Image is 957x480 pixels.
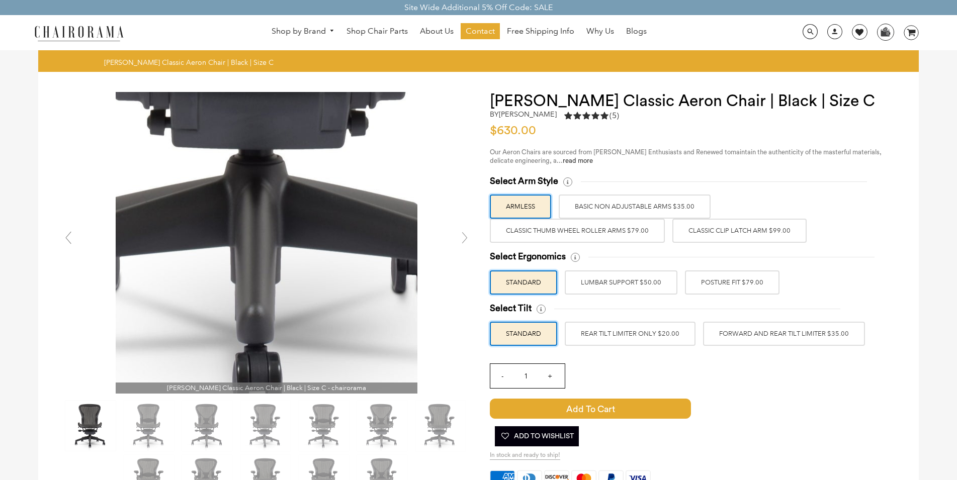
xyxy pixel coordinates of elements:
label: STANDARD [490,322,557,346]
span: Add to Cart [490,399,691,419]
span: Select Tilt [490,303,532,314]
a: 5.0 rating (5 votes) [564,110,619,124]
label: Classic Clip Latch Arm $99.00 [672,219,807,243]
input: + [538,364,562,388]
a: Shop Chair Parts [341,23,413,39]
img: Herman Miller Classic Aeron Chair | Black | Size C - chairorama [415,401,466,451]
span: Our Aeron Chairs are sourced from [PERSON_NAME] Enthusiasts and Renewed to [490,149,731,155]
span: Select Arm Style [490,175,558,187]
span: In stock and ready to ship! [490,451,560,460]
a: Blogs [621,23,652,39]
span: Contact [466,26,495,37]
h2: by [490,110,557,119]
label: ARMLESS [490,195,551,219]
span: (5) [610,111,619,121]
a: Shop by Brand [267,24,340,39]
span: About Us [420,26,454,37]
label: STANDARD [490,270,557,295]
label: REAR TILT LIMITER ONLY $20.00 [565,322,695,346]
a: About Us [415,23,459,39]
a: Why Us [581,23,619,39]
label: LUMBAR SUPPORT $50.00 [565,270,677,295]
nav: DesktopNavigation [172,23,746,42]
img: Herman Miller Classic Aeron Chair | Black | Size C - chairorama [65,401,116,451]
img: Herman Miller Classic Aeron Chair | Black | Size C - chairorama [299,401,349,451]
a: [PERSON_NAME] [499,110,557,119]
label: BASIC NON ADJUSTABLE ARMS $35.00 [559,195,711,219]
span: Why Us [586,26,614,37]
span: Add To Wishlist [500,426,574,446]
a: Contact [461,23,500,39]
span: Free Shipping Info [507,26,574,37]
label: FORWARD AND REAR TILT LIMITER $35.00 [703,322,865,346]
button: Add To Wishlist [495,426,579,446]
span: [PERSON_NAME] Classic Aeron Chair | Black | Size C [104,58,274,67]
span: Blogs [626,26,647,37]
label: POSTURE FIT $79.00 [685,270,779,295]
img: WhatsApp_Image_2024-07-12_at_16.23.01.webp [878,24,893,39]
a: Free Shipping Info [502,23,579,39]
img: Herman Miller Classic Aeron Chair | Black | Size C - chairorama [124,401,174,451]
img: Herman Miller Classic Aeron Chair | Black | Size C - chairorama [240,401,291,451]
input: - [490,364,514,388]
img: Herman Miller Classic Aeron Chair | Black | Size C - chairorama [182,401,232,451]
nav: breadcrumbs [104,58,277,67]
img: Herman Miller Classic Aeron Chair | Black | Size C - chairorama [357,401,407,451]
label: Classic Thumb Wheel Roller Arms $79.00 [490,219,665,243]
span: Shop Chair Parts [346,26,408,37]
a: read more [563,157,593,164]
span: $630.00 [490,125,536,137]
button: Add to Cart [490,399,776,419]
a: Herman Miller Classic Aeron Chair | Black | Size C - chairorama[PERSON_NAME] Classic Aeron Chair ... [116,237,417,247]
span: Select Ergonomics [490,251,566,262]
div: 5.0 rating (5 votes) [564,110,619,121]
h1: [PERSON_NAME] Classic Aeron Chair | Black | Size C [490,92,899,110]
img: chairorama [29,24,129,42]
